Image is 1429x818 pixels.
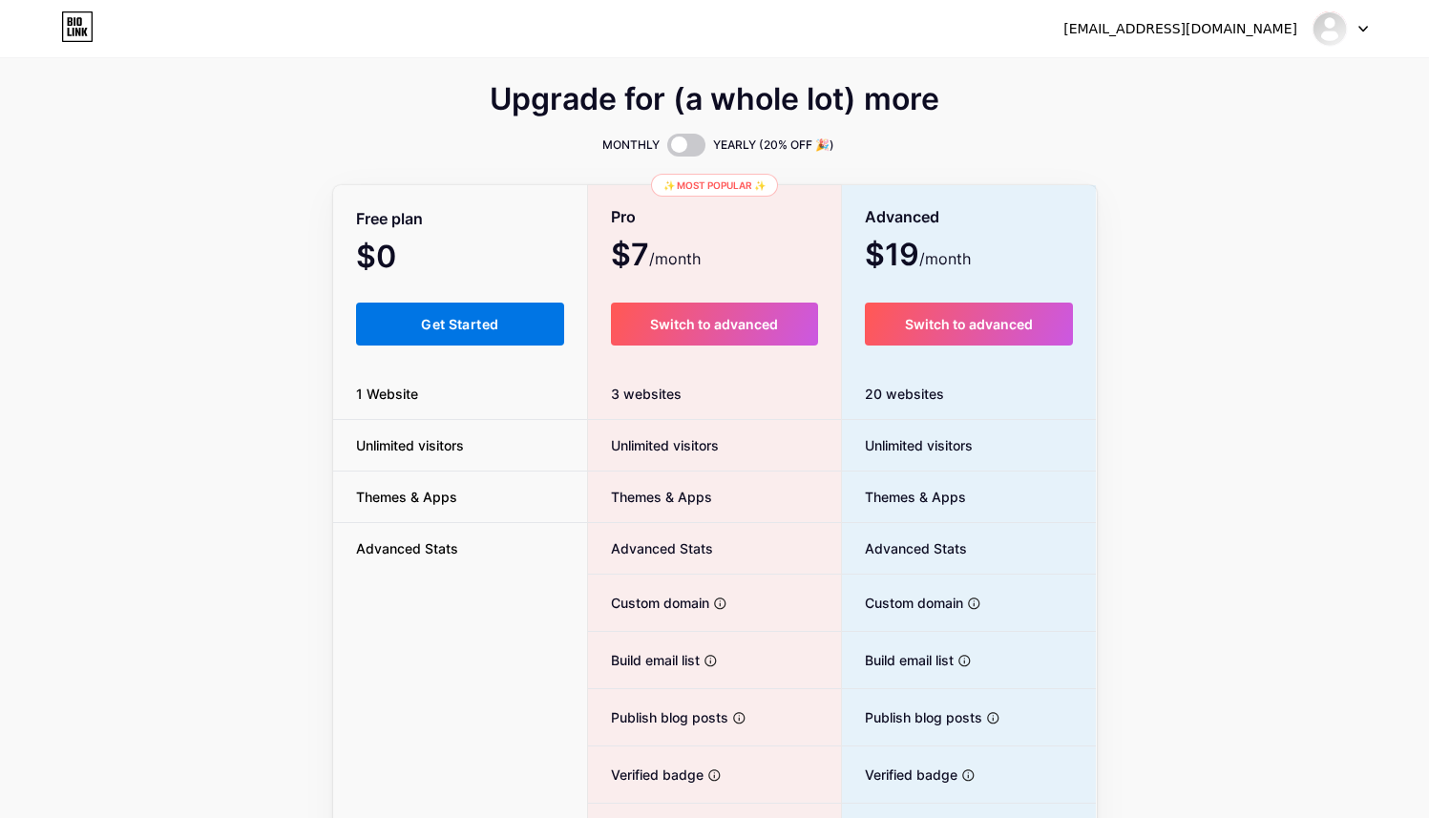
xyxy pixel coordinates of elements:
[651,174,778,197] div: ✨ Most popular ✨
[842,538,967,558] span: Advanced Stats
[865,200,939,234] span: Advanced
[356,245,448,272] span: $0
[588,435,719,455] span: Unlimited visitors
[333,487,480,507] span: Themes & Apps
[842,593,963,613] span: Custom domain
[919,247,971,270] span: /month
[713,136,834,155] span: YEARLY (20% OFF 🎉)
[588,765,704,785] span: Verified badge
[602,136,660,155] span: MONTHLY
[588,707,728,727] span: Publish blog posts
[588,487,712,507] span: Themes & Apps
[588,593,709,613] span: Custom domain
[842,435,973,455] span: Unlimited visitors
[588,538,713,558] span: Advanced Stats
[333,384,441,404] span: 1 Website
[356,303,565,346] button: Get Started
[421,316,498,332] span: Get Started
[611,243,701,270] span: $7
[905,316,1033,332] span: Switch to advanced
[611,303,818,346] button: Switch to advanced
[333,538,481,558] span: Advanced Stats
[1312,10,1348,47] img: piyushria
[588,368,841,420] div: 3 websites
[842,487,966,507] span: Themes & Apps
[1063,19,1297,39] div: [EMAIL_ADDRESS][DOMAIN_NAME]
[333,435,487,455] span: Unlimited visitors
[356,202,423,236] span: Free plan
[611,200,636,234] span: Pro
[588,650,700,670] span: Build email list
[842,707,982,727] span: Publish blog posts
[842,650,954,670] span: Build email list
[865,243,971,270] span: $19
[490,88,939,111] span: Upgrade for (a whole lot) more
[842,368,1097,420] div: 20 websites
[650,316,778,332] span: Switch to advanced
[842,765,957,785] span: Verified badge
[649,247,701,270] span: /month
[865,303,1074,346] button: Switch to advanced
